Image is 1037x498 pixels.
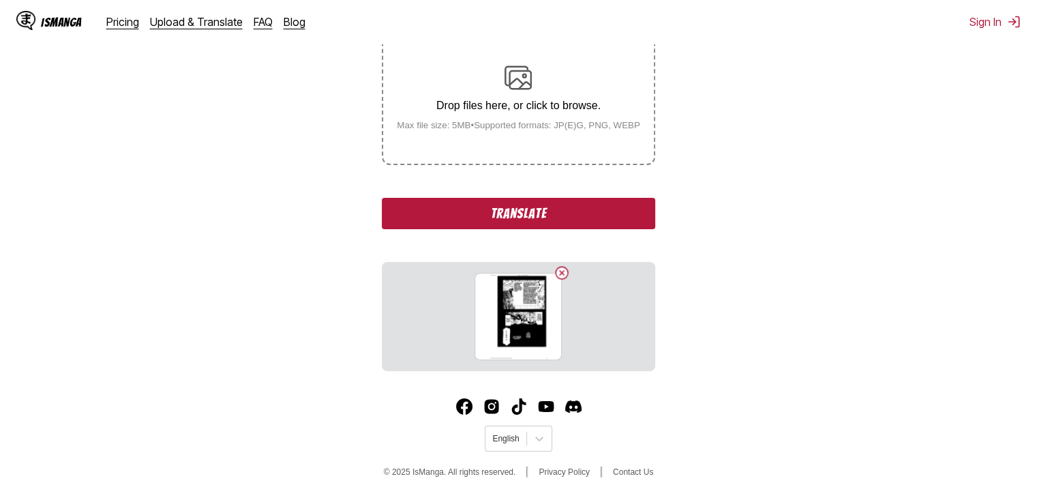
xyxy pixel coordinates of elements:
[565,398,582,415] img: IsManga Discord
[41,16,82,29] div: IsManga
[456,398,472,415] a: Facebook
[613,467,653,477] a: Contact Us
[16,11,106,33] a: IsManga LogoIsManga
[538,398,554,415] img: IsManga YouTube
[456,398,472,415] img: IsManga Facebook
[538,398,554,415] a: Youtube
[386,120,651,130] small: Max file size: 5MB • Supported formats: JP(E)G, PNG, WEBP
[16,11,35,30] img: IsManga Logo
[384,467,516,477] span: © 2025 IsManga. All rights reserved.
[483,398,500,415] a: Instagram
[254,15,273,29] a: FAQ
[492,434,494,443] input: Select language
[483,398,500,415] img: IsManga Instagram
[386,100,651,112] p: Drop files here, or click to browse.
[150,15,243,29] a: Upload & Translate
[511,398,527,415] a: TikTok
[554,265,570,281] button: Delete image
[106,15,139,29] a: Pricing
[565,398,582,415] a: Discord
[539,467,590,477] a: Privacy Policy
[511,398,527,415] img: IsManga TikTok
[1007,15,1021,29] img: Sign out
[284,15,305,29] a: Blog
[970,15,1021,29] button: Sign In
[382,198,655,229] button: Translate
